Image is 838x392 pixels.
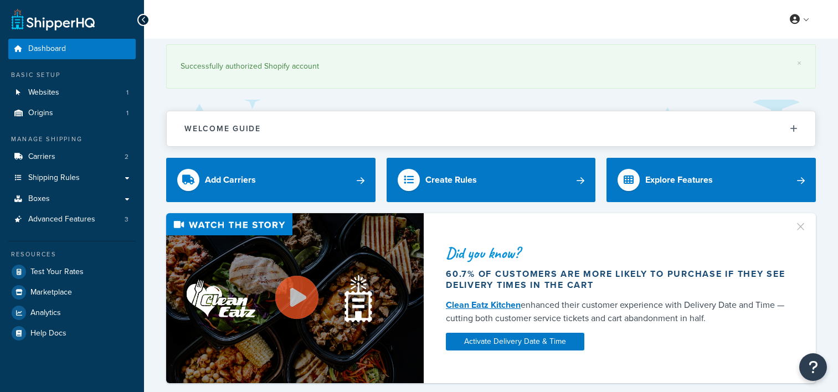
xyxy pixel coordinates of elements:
[28,44,66,54] span: Dashboard
[126,109,128,118] span: 1
[799,353,827,381] button: Open Resource Center
[166,158,376,202] a: Add Carriers
[425,172,477,188] div: Create Rules
[446,333,584,350] a: Activate Delivery Date & Time
[8,135,136,144] div: Manage Shipping
[125,152,128,162] span: 2
[645,172,713,188] div: Explore Features
[8,209,136,230] a: Advanced Features3
[28,215,95,224] span: Advanced Features
[181,59,801,74] div: Successfully authorized Shopify account
[8,168,136,188] a: Shipping Rules
[446,245,787,261] div: Did you know?
[8,250,136,259] div: Resources
[8,82,136,103] li: Websites
[184,125,261,133] h2: Welcome Guide
[28,194,50,204] span: Boxes
[28,109,53,118] span: Origins
[30,267,84,277] span: Test Your Rates
[8,82,136,103] a: Websites1
[8,147,136,167] a: Carriers2
[8,39,136,59] a: Dashboard
[28,88,59,97] span: Websites
[126,88,128,97] span: 1
[8,323,136,343] a: Help Docs
[8,70,136,80] div: Basic Setup
[446,298,521,311] a: Clean Eatz Kitchen
[8,103,136,123] li: Origins
[8,189,136,209] a: Boxes
[166,213,424,383] img: Video thumbnail
[28,173,80,183] span: Shipping Rules
[125,215,128,224] span: 3
[797,59,801,68] a: ×
[8,103,136,123] a: Origins1
[28,152,55,162] span: Carriers
[8,147,136,167] li: Carriers
[30,308,61,318] span: Analytics
[606,158,816,202] a: Explore Features
[8,282,136,302] a: Marketplace
[8,303,136,323] a: Analytics
[30,329,66,338] span: Help Docs
[8,209,136,230] li: Advanced Features
[387,158,596,202] a: Create Rules
[30,288,72,297] span: Marketplace
[205,172,256,188] div: Add Carriers
[8,262,136,282] a: Test Your Rates
[167,111,815,146] button: Welcome Guide
[446,269,787,291] div: 60.7% of customers are more likely to purchase if they see delivery times in the cart
[446,298,787,325] div: enhanced their customer experience with Delivery Date and Time — cutting both customer service ti...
